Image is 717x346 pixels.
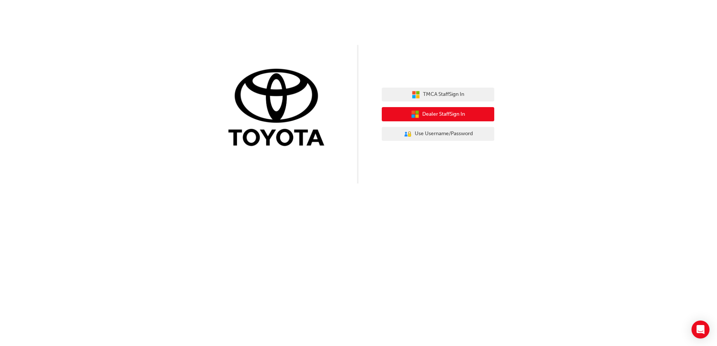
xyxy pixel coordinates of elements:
[422,110,465,119] span: Dealer Staff Sign In
[415,130,473,138] span: Use Username/Password
[382,88,494,102] button: TMCA StaffSign In
[382,107,494,121] button: Dealer StaffSign In
[691,321,709,339] div: Open Intercom Messenger
[423,90,464,99] span: TMCA Staff Sign In
[382,127,494,141] button: Use Username/Password
[223,67,335,150] img: Trak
